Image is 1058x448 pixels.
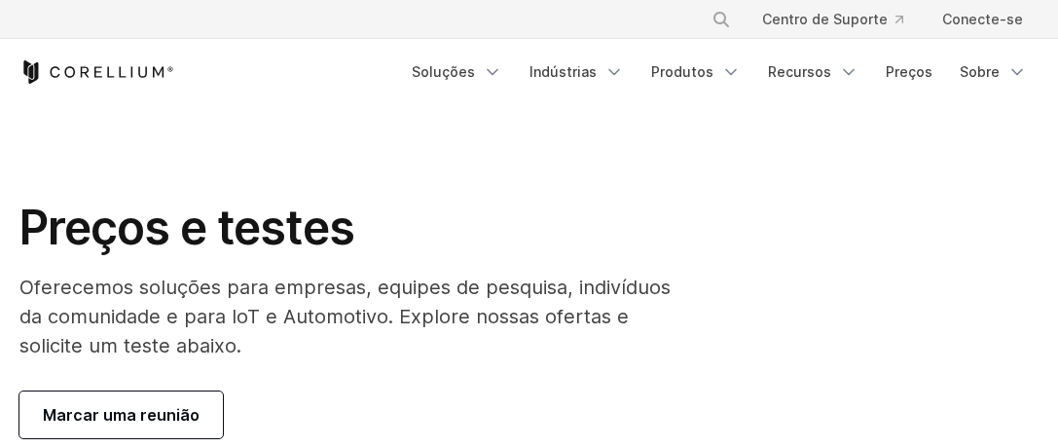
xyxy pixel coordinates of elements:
[412,63,475,80] font: Soluções
[19,276,671,357] font: Oferecemos soluções para empresas, equipes de pesquisa, indivíduos da comunidade e para IoT e Aut...
[688,2,1039,37] div: Menu de navegação
[43,405,200,425] font: Marcar uma reunião
[400,55,1039,90] div: Menu de navegação
[704,2,739,37] button: Procurar
[529,63,597,80] font: Indústrias
[886,63,932,80] font: Preços
[960,63,1000,80] font: Sobre
[651,63,713,80] font: Produtos
[19,60,174,84] a: Página inicial do Corellium
[768,63,831,80] font: Recursos
[762,11,888,27] font: Centro de Suporte
[942,11,1023,27] font: Conecte-se
[19,199,354,256] font: Preços e testes
[19,392,223,438] a: Marcar uma reunião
